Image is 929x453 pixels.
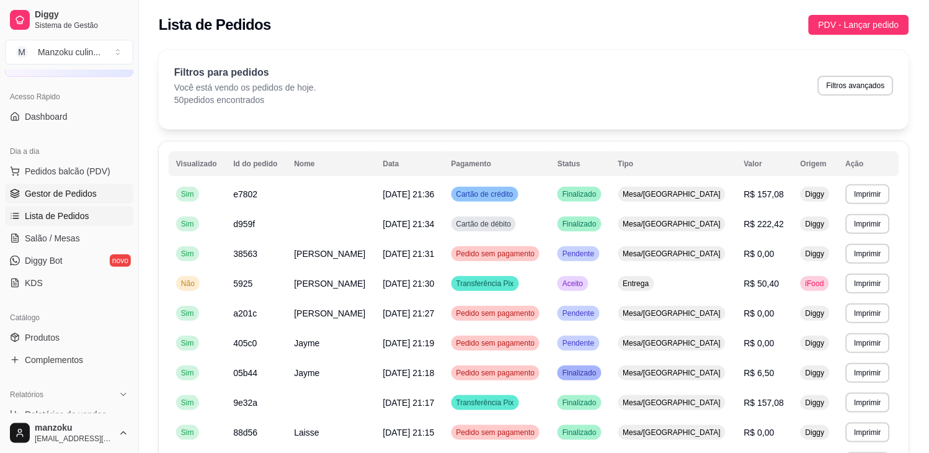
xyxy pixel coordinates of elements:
a: Produtos [5,328,133,348]
th: Data [376,151,444,176]
span: R$ 0,00 [744,338,775,348]
button: Imprimir [846,363,890,383]
span: Complementos [25,354,83,366]
th: Valor [737,151,793,176]
span: a201c [233,308,257,318]
span: Dashboard [25,110,68,123]
span: Finalizado [560,219,599,229]
span: [DATE] 21:19 [383,338,435,348]
a: KDS [5,273,133,293]
span: [DATE] 21:18 [383,368,435,378]
span: Pendente [560,308,597,318]
span: Gestor de Pedidos [25,187,97,200]
button: Imprimir [846,244,890,264]
span: [DATE] 21:30 [383,279,435,289]
span: 05b44 [233,368,257,378]
span: [DATE] 21:36 [383,189,435,199]
span: PDV - Lançar pedido [819,18,899,32]
span: Pedidos balcão (PDV) [25,165,110,177]
span: 5925 [233,279,252,289]
span: R$ 0,00 [744,249,775,259]
span: Sim [179,368,197,378]
span: Pedido sem pagamento [454,308,538,318]
span: R$ 0,00 [744,428,775,437]
span: Finalizado [560,398,599,408]
span: Diggy [803,219,827,229]
span: Pedido sem pagamento [454,368,538,378]
span: Diggy [803,398,827,408]
span: 88d56 [233,428,257,437]
span: Sim [179,308,197,318]
span: Sim [179,398,197,408]
span: [DATE] 21:15 [383,428,435,437]
span: Diggy Bot [25,254,63,267]
span: Diggy [803,189,827,199]
span: Diggy [803,428,827,437]
span: Sim [179,219,197,229]
span: [EMAIL_ADDRESS][DOMAIN_NAME] [35,434,113,444]
th: Tipo [611,151,737,176]
span: Sim [179,338,197,348]
div: Acesso Rápido [5,87,133,107]
span: M [16,46,28,58]
a: Dashboard [5,107,133,127]
span: Pedido sem pagamento [454,249,538,259]
span: Produtos [25,331,60,344]
span: Mesa/[GEOGRAPHIC_DATA] [621,368,724,378]
span: Diggy [35,9,128,20]
span: 9e32a [233,398,257,408]
span: Sistema de Gestão [35,20,128,30]
span: Finalizado [560,428,599,437]
span: Mesa/[GEOGRAPHIC_DATA] [621,428,724,437]
span: [DATE] 21:17 [383,398,435,408]
span: Sim [179,249,197,259]
span: Mesa/[GEOGRAPHIC_DATA] [621,189,724,199]
span: Finalizado [560,368,599,378]
span: Jayme [294,338,319,348]
p: Filtros para pedidos [174,65,316,80]
span: Pendente [560,249,597,259]
th: Pagamento [444,151,551,176]
span: [DATE] 21:34 [383,219,435,229]
p: 50 pedidos encontrados [174,94,316,106]
span: [PERSON_NAME] [294,249,365,259]
a: Diggy Botnovo [5,251,133,271]
th: Visualizado [169,151,226,176]
span: Finalizado [560,189,599,199]
button: Imprimir [846,303,890,323]
button: Imprimir [846,214,890,234]
span: Aceito [560,279,585,289]
button: manzoku[EMAIL_ADDRESS][DOMAIN_NAME] [5,418,133,448]
span: Pendente [560,338,597,348]
span: Cartão de crédito [454,189,516,199]
a: DiggySistema de Gestão [5,5,133,35]
th: Ação [838,151,899,176]
span: [DATE] 21:27 [383,308,435,318]
div: Manzoku culin ... [38,46,100,58]
button: Imprimir [846,184,890,204]
span: manzoku [35,423,113,434]
span: Relatórios [10,390,43,400]
span: [DATE] 21:31 [383,249,435,259]
span: Mesa/[GEOGRAPHIC_DATA] [621,338,724,348]
th: Status [550,151,610,176]
span: KDS [25,277,43,289]
span: 38563 [233,249,257,259]
button: Select a team [5,40,133,65]
a: Salão / Mesas [5,228,133,248]
p: Você está vendo os pedidos de hoje. [174,81,316,94]
button: Imprimir [846,393,890,413]
a: Relatórios de vendas [5,405,133,424]
button: Filtros avançados [818,76,894,96]
a: Lista de Pedidos [5,206,133,226]
span: Diggy [803,308,827,318]
span: R$ 50,40 [744,279,780,289]
span: [PERSON_NAME] [294,308,365,318]
div: Dia a dia [5,141,133,161]
span: Cartão de débito [454,219,514,229]
span: Mesa/[GEOGRAPHIC_DATA] [621,308,724,318]
a: Gestor de Pedidos [5,184,133,204]
span: Mesa/[GEOGRAPHIC_DATA] [621,398,724,408]
span: Transferência Pix [454,398,517,408]
span: Jayme [294,368,319,378]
